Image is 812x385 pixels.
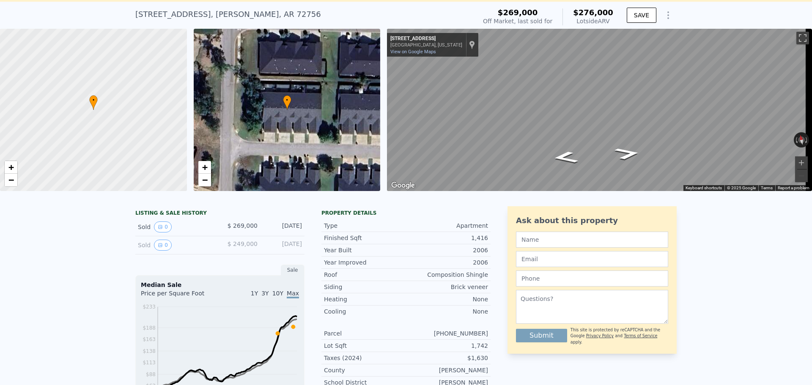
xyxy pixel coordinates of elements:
[135,210,304,218] div: LISTING & SALE HISTORY
[516,270,668,287] input: Phone
[324,329,406,338] div: Parcel
[138,240,213,251] div: Sold
[483,17,552,25] div: Off Market, last sold for
[324,221,406,230] div: Type
[727,186,756,190] span: © 2025 Google
[389,180,417,191] a: Open this area in Google Maps (opens a new window)
[324,366,406,374] div: County
[283,96,291,104] span: •
[143,360,156,366] tspan: $113
[795,169,808,182] button: Zoom out
[5,161,17,174] a: Zoom in
[390,49,436,55] a: View on Google Maps
[586,333,614,338] a: Privacy Policy
[143,336,156,342] tspan: $163
[406,341,488,350] div: 1,742
[660,7,677,24] button: Show Options
[146,371,156,377] tspan: $88
[406,295,488,303] div: None
[324,307,406,316] div: Cooling
[573,17,613,25] div: Lotside ARV
[324,283,406,291] div: Siding
[387,29,812,191] div: Street View
[406,329,488,338] div: [PHONE_NUMBER]
[686,185,722,191] button: Keyboard shortcuts
[573,8,613,17] span: $276,000
[406,234,488,242] div: 1,416
[795,156,808,169] button: Zoom in
[604,145,651,163] path: Go East, Vly W Ct
[498,8,538,17] span: $269,000
[251,290,258,297] span: 1Y
[228,240,258,247] span: $ 249,000
[406,246,488,254] div: 2006
[805,132,809,147] button: Rotate clockwise
[202,162,207,172] span: +
[797,132,806,148] button: Reset the view
[624,333,657,338] a: Terms of Service
[143,348,156,354] tspan: $138
[281,265,304,276] div: Sale
[324,270,406,279] div: Roof
[264,221,302,232] div: [DATE]
[406,307,488,316] div: None
[516,329,567,342] button: Submit
[778,186,809,190] a: Report a problem
[141,289,220,303] div: Price per Square Foot
[228,222,258,229] span: $ 269,000
[202,175,207,185] span: −
[89,96,98,104] span: •
[324,258,406,267] div: Year Improved
[89,95,98,110] div: •
[321,210,491,216] div: Property details
[324,354,406,362] div: Taxes (2024)
[406,270,488,279] div: Composition Shingle
[143,325,156,331] tspan: $188
[516,215,668,227] div: Ask about this property
[8,162,14,172] span: +
[387,29,812,191] div: Map
[406,221,488,230] div: Apartment
[143,304,156,310] tspan: $233
[138,221,213,232] div: Sold
[154,221,172,232] button: View historical data
[542,148,589,167] path: Go West, Vly W Ct
[324,246,406,254] div: Year Built
[390,42,462,48] div: [GEOGRAPHIC_DATA], [US_STATE]
[135,8,321,20] div: [STREET_ADDRESS] , [PERSON_NAME] , AR 72756
[261,290,269,297] span: 3Y
[406,283,488,291] div: Brick veneer
[272,290,283,297] span: 10Y
[390,35,462,42] div: [STREET_ADDRESS]
[264,240,302,251] div: [DATE]
[154,240,172,251] button: View historical data
[571,327,668,345] div: This site is protected by reCAPTCHA and the Google and apply.
[406,258,488,267] div: 2006
[8,175,14,185] span: −
[5,174,17,186] a: Zoom out
[794,132,798,147] button: Rotate counterclockwise
[324,295,406,303] div: Heating
[389,180,417,191] img: Google
[198,174,211,186] a: Zoom out
[283,95,291,110] div: •
[141,281,299,289] div: Median Sale
[198,161,211,174] a: Zoom in
[516,251,668,267] input: Email
[406,366,488,374] div: [PERSON_NAME]
[627,8,656,23] button: SAVE
[324,341,406,350] div: Lot Sqft
[761,186,773,190] a: Terms (opens in new tab)
[469,40,475,49] a: Show location on map
[287,290,299,298] span: Max
[516,232,668,248] input: Name
[406,354,488,362] div: $1,630
[324,234,406,242] div: Finished Sqft
[796,32,809,44] button: Toggle fullscreen view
